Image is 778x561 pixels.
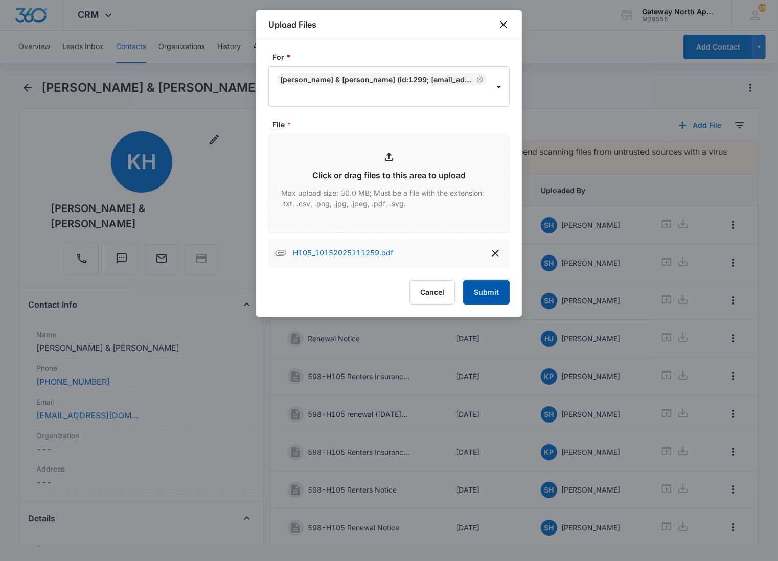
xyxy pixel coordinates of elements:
[497,18,510,31] button: close
[280,75,474,84] div: [PERSON_NAME] & [PERSON_NAME] (ID:1299; [EMAIL_ADDRESS][DOMAIN_NAME]; 7205527832)
[463,280,510,305] button: Submit
[268,18,316,31] h1: Upload Files
[487,245,504,262] button: delete
[409,280,455,305] button: Cancel
[272,52,514,62] label: For
[474,76,484,83] div: Remove Keith Hernandez & Francine Atchue (ID:1299; hernandezkeith411@yahoo.com; 7205527832)
[272,119,514,130] label: File
[293,247,393,260] p: H105_10152025111259.pdf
